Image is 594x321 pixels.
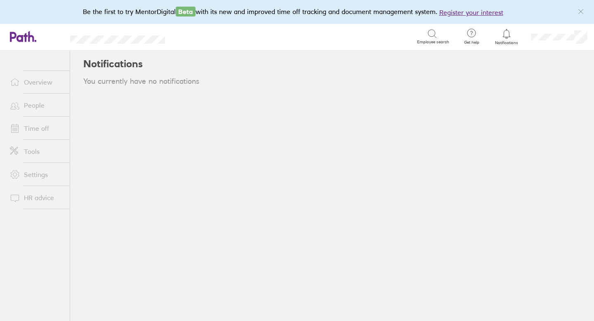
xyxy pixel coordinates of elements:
[187,33,208,40] div: Search
[176,7,196,17] span: Beta
[458,40,485,45] span: Get help
[3,97,70,113] a: People
[3,120,70,137] a: Time off
[417,40,449,45] span: Employee search
[3,166,70,183] a: Settings
[83,51,143,77] h2: Notifications
[3,189,70,206] a: HR advice
[439,7,503,17] button: Register your interest
[83,7,511,17] div: Be the first to try MentorDigital with its new and improved time off tracking and document manage...
[3,143,70,160] a: Tools
[3,74,70,90] a: Overview
[493,40,520,45] span: Notifications
[83,77,581,86] div: You currently have no notifications
[493,28,520,45] a: Notifications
